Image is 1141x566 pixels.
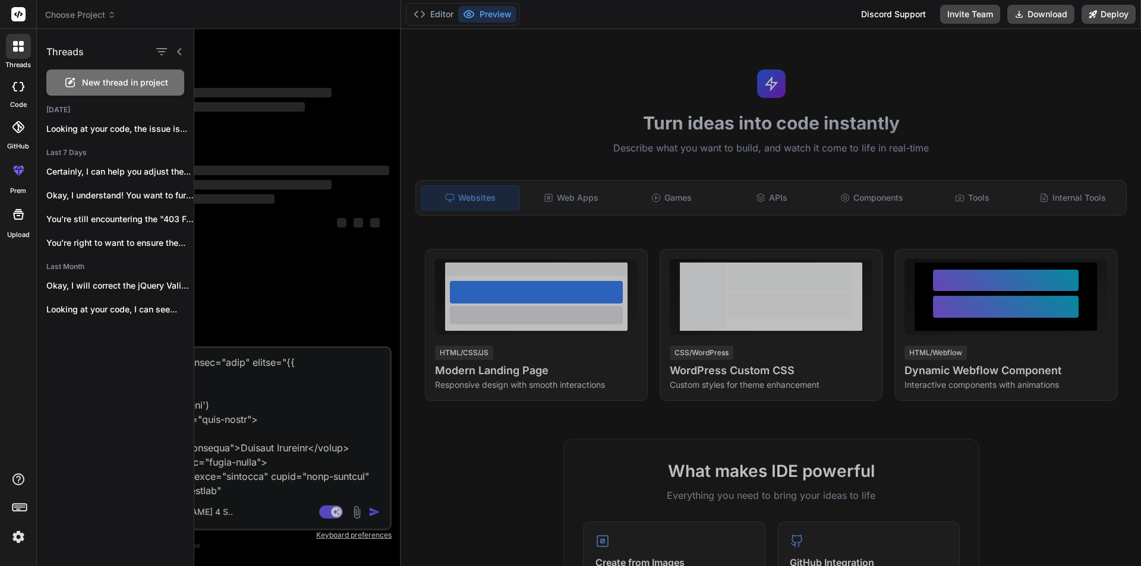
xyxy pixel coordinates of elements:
[10,186,26,196] label: prem
[10,100,27,110] label: code
[37,148,194,157] h2: Last 7 Days
[46,189,194,201] p: Okay, I understand! You want to further...
[409,6,458,23] button: Editor
[46,280,194,292] p: Okay, I will correct the jQuery Validate...
[46,45,84,59] h1: Threads
[7,141,29,151] label: GitHub
[46,123,194,135] p: Looking at your code, the issue is...
[37,105,194,115] h2: [DATE]
[46,303,194,315] p: Looking at your code, I can see...
[8,527,29,547] img: settings
[458,6,516,23] button: Preview
[46,237,194,249] p: You're right to want to ensure the...
[5,60,31,70] label: threads
[82,77,168,88] span: New thread in project
[45,9,116,21] span: Choose Project
[37,262,194,271] h2: Last Month
[7,230,30,240] label: Upload
[940,5,1000,24] button: Invite Team
[1082,5,1136,24] button: Deploy
[46,166,194,178] p: Certainly, I can help you adjust the...
[1007,5,1074,24] button: Download
[46,213,194,225] p: You're still encountering the "403 Forbidden" error,...
[854,5,933,24] div: Discord Support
